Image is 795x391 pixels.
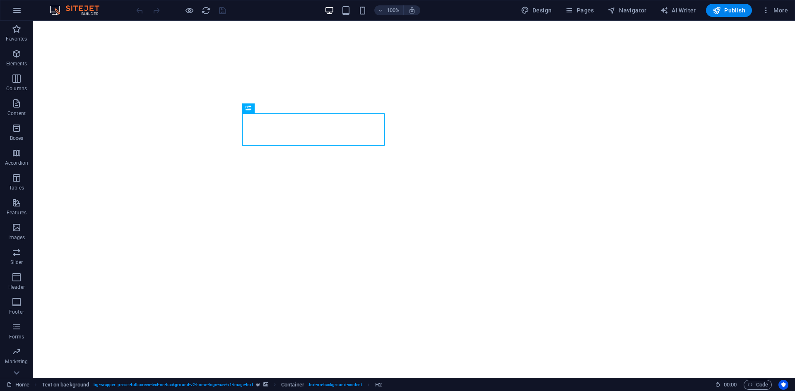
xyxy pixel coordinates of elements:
[607,6,647,14] span: Navigator
[201,5,211,15] button: reload
[7,110,26,117] p: Content
[308,380,362,390] span: . text-on-background-content
[263,382,268,387] i: This element contains a background
[6,85,27,92] p: Columns
[48,5,110,15] img: Editor Logo
[256,382,260,387] i: This element is a customizable preset
[744,380,772,390] button: Code
[10,259,23,266] p: Slider
[10,135,24,142] p: Boxes
[7,380,29,390] a: Click to cancel selection. Double-click to open Pages
[9,185,24,191] p: Tables
[201,6,211,15] i: Reload page
[660,6,696,14] span: AI Writer
[713,6,745,14] span: Publish
[715,380,737,390] h6: Session time
[42,380,382,390] nav: breadcrumb
[518,4,555,17] div: Design (Ctrl+Alt+Y)
[521,6,552,14] span: Design
[281,380,304,390] span: Click to select. Double-click to edit
[604,4,650,17] button: Navigator
[8,284,25,290] p: Header
[730,381,731,388] span: :
[518,4,555,17] button: Design
[7,209,26,216] p: Features
[565,6,594,14] span: Pages
[706,4,752,17] button: Publish
[374,5,404,15] button: 100%
[759,4,791,17] button: More
[747,380,768,390] span: Code
[724,380,737,390] span: 00 00
[778,380,788,390] button: Usercentrics
[657,4,699,17] button: AI Writer
[408,7,416,14] i: On resize automatically adjust zoom level to fit chosen device.
[92,380,253,390] span: . bg-wrapper .preset-fullscreen-text-on-background-v2-home-logo-nav-h1-image-text
[5,358,28,365] p: Marketing
[762,6,788,14] span: More
[387,5,400,15] h6: 100%
[6,36,27,42] p: Favorites
[9,333,24,340] p: Forms
[8,234,25,241] p: Images
[9,309,24,315] p: Footer
[184,5,194,15] button: Click here to leave preview mode and continue editing
[561,4,597,17] button: Pages
[375,380,382,390] span: Click to select. Double-click to edit
[5,160,28,166] p: Accordion
[6,60,27,67] p: Elements
[42,380,89,390] span: Click to select. Double-click to edit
